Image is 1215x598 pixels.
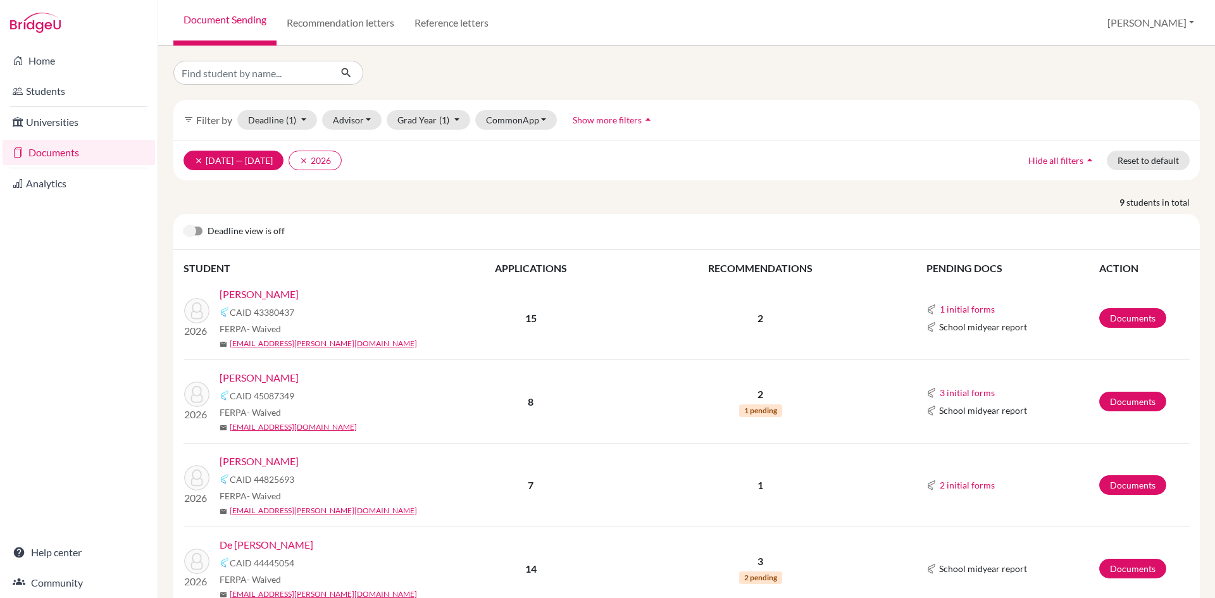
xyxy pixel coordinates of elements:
span: School midyear report [939,562,1027,575]
span: APPLICATIONS [495,262,567,274]
p: 1 [626,478,895,493]
p: 2026 [184,490,209,506]
img: Common App logo [220,558,230,568]
span: 2 pending [739,571,782,584]
span: Filter by [196,114,232,126]
p: 3 [626,554,895,569]
b: 14 [525,563,537,575]
img: Common App logo [220,307,230,317]
p: 2026 [184,407,209,422]
button: 2 initial forms [939,478,995,492]
a: [EMAIL_ADDRESS][PERSON_NAME][DOMAIN_NAME] [230,338,417,349]
img: Common App logo [926,304,937,315]
span: - Waived [247,574,281,585]
button: clear2026 [289,151,342,170]
button: 1 initial forms [939,302,995,316]
span: School midyear report [939,320,1027,333]
span: mail [220,340,227,348]
i: clear [194,156,203,165]
span: Show more filters [573,115,642,125]
i: arrow_drop_up [642,113,654,126]
img: Common App logo [926,322,937,332]
img: Common App logo [926,480,937,490]
a: Home [3,48,155,73]
img: Common App logo [926,564,937,574]
a: Help center [3,540,155,565]
a: Documents [3,140,155,165]
span: PENDING DOCS [926,262,1002,274]
p: 2 [626,387,895,402]
span: School midyear report [939,404,1027,417]
span: - Waived [247,407,281,418]
button: Show more filtersarrow_drop_up [562,110,665,130]
a: Students [3,78,155,104]
a: Documents [1099,475,1166,495]
img: Borde, Shannon [184,382,209,407]
img: Boodoo, Salma [184,298,209,323]
span: mail [220,508,227,515]
span: CAID 44825693 [230,473,294,486]
button: Advisor [322,110,382,130]
strong: 9 [1119,196,1126,209]
img: Bridge-U [10,13,61,33]
span: (1) [439,115,449,125]
a: [PERSON_NAME] [220,454,299,469]
img: De La Rosa, Evan [184,549,209,574]
span: CAID 43380437 [230,306,294,319]
b: 8 [528,396,533,408]
span: students in total [1126,196,1200,209]
button: [PERSON_NAME] [1102,11,1200,35]
button: Reset to default [1107,151,1190,170]
a: Documents [1099,559,1166,578]
a: Community [3,570,155,595]
i: arrow_drop_up [1083,154,1096,166]
button: Deadline(1) [237,110,317,130]
span: - Waived [247,323,281,334]
a: [EMAIL_ADDRESS][PERSON_NAME][DOMAIN_NAME] [230,505,417,516]
img: Common App logo [220,390,230,401]
span: 1 pending [739,404,782,417]
span: Deadline view is off [208,224,285,239]
a: De [PERSON_NAME] [220,537,313,552]
button: 3 initial forms [939,385,995,400]
p: 2026 [184,574,209,589]
th: STUDENT [184,260,437,277]
button: Grad Year(1) [387,110,470,130]
input: Find student by name... [173,61,330,85]
span: CAID 44445054 [230,556,294,570]
span: CAID 45087349 [230,389,294,402]
img: Common App logo [926,388,937,398]
img: Collier, Ava [184,465,209,490]
a: Universities [3,109,155,135]
button: clear[DATE] — [DATE] [184,151,283,170]
b: 7 [528,479,533,491]
p: 2 [626,311,895,326]
span: FERPA [220,322,281,335]
i: filter_list [184,115,194,125]
span: FERPA [220,406,281,419]
a: Documents [1099,392,1166,411]
span: FERPA [220,573,281,586]
button: CommonApp [475,110,558,130]
a: Analytics [3,171,155,196]
img: Common App logo [926,406,937,416]
span: RECOMMENDATIONS [708,262,813,274]
b: 15 [525,312,537,324]
a: [PERSON_NAME] [220,287,299,302]
i: clear [299,156,308,165]
span: (1) [286,115,296,125]
th: ACTION [1099,260,1190,277]
span: FERPA [220,489,281,502]
span: Hide all filters [1028,155,1083,166]
p: 2026 [184,323,209,339]
span: mail [220,424,227,432]
button: Hide all filtersarrow_drop_up [1018,151,1107,170]
a: [PERSON_NAME] [220,370,299,385]
img: Common App logo [220,474,230,484]
span: - Waived [247,490,281,501]
a: [EMAIL_ADDRESS][DOMAIN_NAME] [230,421,357,433]
a: Documents [1099,308,1166,328]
